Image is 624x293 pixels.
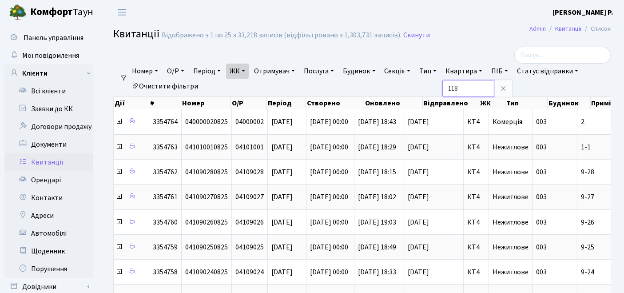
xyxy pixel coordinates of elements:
[529,24,546,33] a: Admin
[185,192,228,202] span: 041090270825
[185,217,228,227] span: 041090260825
[381,64,414,79] a: Секція
[536,242,547,252] span: 003
[185,117,228,127] span: 040000020825
[552,8,613,17] b: [PERSON_NAME] Р.
[505,97,548,109] th: Тип
[416,64,440,79] a: Тип
[114,97,149,109] th: Дії
[516,20,624,38] nav: breadcrumb
[536,267,547,277] span: 003
[536,192,547,202] span: 003
[271,242,293,252] span: [DATE]
[493,242,529,252] span: Нежитлове
[162,31,401,40] div: Відображено з 1 по 25 з 33,218 записів (відфільтровано з 1,303,731 записів).
[113,26,159,42] span: Квитанції
[408,118,460,125] span: [DATE]
[358,117,396,127] span: [DATE] 18:43
[493,167,529,177] span: Нежитлове
[536,142,547,152] span: 003
[231,97,266,109] th: О/Р
[153,217,178,227] span: 3354760
[4,189,93,207] a: Контакти
[235,192,264,202] span: 04109027
[488,64,512,79] a: ПІБ
[358,242,396,252] span: [DATE] 18:49
[4,136,93,153] a: Документи
[339,64,379,79] a: Будинок
[128,64,162,79] a: Номер
[181,97,231,109] th: Номер
[4,29,93,47] a: Панель управління
[4,82,93,100] a: Всі клієнти
[271,267,293,277] span: [DATE]
[4,64,93,82] a: Клієнти
[4,242,93,260] a: Щоденник
[555,24,581,33] a: Квитанції
[493,217,529,227] span: Нежитлове
[30,5,93,20] span: Таун
[153,267,178,277] span: 3354758
[185,167,228,177] span: 041090280825
[310,192,348,202] span: [DATE] 00:00
[4,153,93,171] a: Квитанції
[128,79,202,94] a: Очистити фільтри
[271,192,293,202] span: [DATE]
[467,219,485,226] span: КТ4
[30,5,73,19] b: Комфорт
[153,117,178,127] span: 3354764
[408,244,460,251] span: [DATE]
[479,97,506,109] th: ЖК
[493,142,529,152] span: Нежитлове
[358,192,396,202] span: [DATE] 18:02
[235,267,264,277] span: 04109024
[153,142,178,152] span: 3354763
[271,217,293,227] span: [DATE]
[271,142,293,152] span: [DATE]
[306,97,364,109] th: Створено
[467,193,485,201] span: КТ4
[358,217,396,227] span: [DATE] 19:03
[310,167,348,177] span: [DATE] 00:00
[235,167,264,177] span: 04109028
[467,244,485,251] span: КТ4
[4,207,93,225] a: Адреси
[548,97,590,109] th: Будинок
[149,97,181,109] th: #
[185,267,228,277] span: 041090240825
[185,242,228,252] span: 041090250825
[408,219,460,226] span: [DATE]
[310,217,348,227] span: [DATE] 00:00
[493,267,529,277] span: Нежитлове
[467,269,485,276] span: КТ4
[235,242,264,252] span: 04109025
[552,7,613,18] a: [PERSON_NAME] Р.
[300,64,338,79] a: Послуга
[153,167,178,177] span: 3354762
[467,144,485,151] span: КТ4
[467,118,485,125] span: КТ4
[190,64,224,79] a: Період
[403,31,430,40] a: Скинути
[536,117,547,127] span: 003
[267,97,306,109] th: Період
[467,169,485,176] span: КТ4
[310,242,348,252] span: [DATE] 00:00
[4,171,93,189] a: Орендарі
[358,267,396,277] span: [DATE] 18:33
[310,117,348,127] span: [DATE] 00:00
[163,64,188,79] a: О/Р
[235,142,264,152] span: 04101001
[358,142,396,152] span: [DATE] 18:29
[111,5,133,20] button: Переключити навігацію
[24,33,83,43] span: Панель управління
[581,24,611,34] li: Список
[493,117,522,127] span: Комерція
[364,97,422,109] th: Оновлено
[493,192,529,202] span: Нежитлове
[153,242,178,252] span: 3354759
[4,225,93,242] a: Автомобілі
[514,47,611,64] input: Пошук...
[4,100,93,118] a: Заявки до КК
[4,260,93,278] a: Порушення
